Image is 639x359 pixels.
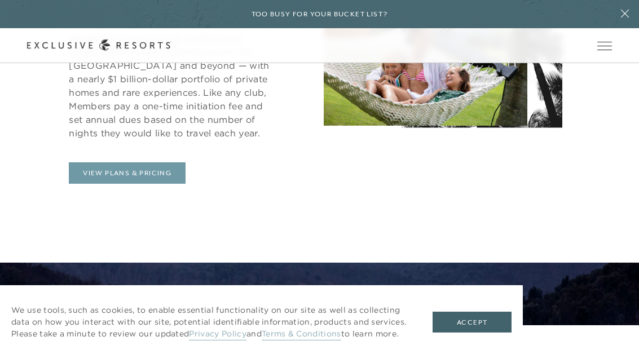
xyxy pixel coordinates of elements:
[69,162,186,184] a: View Plans & Pricing
[262,329,341,340] a: Terms & Conditions
[597,42,612,50] button: Open navigation
[11,304,410,340] p: We use tools, such as cookies, to enable essential functionality on our site as well as collectin...
[433,312,512,333] button: Accept
[252,9,388,20] h6: Too busy for your bucket list?
[189,329,246,340] a: Privacy Policy
[69,18,273,140] p: Since [DATE], The Club has taken its Members to some of the world’s most sought-after locales, fr...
